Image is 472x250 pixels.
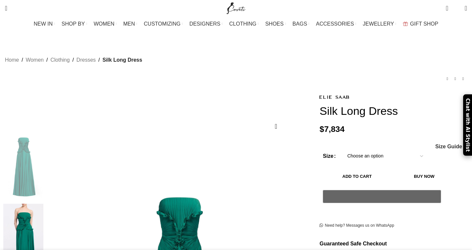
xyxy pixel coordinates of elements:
a: Size Guide [435,144,462,149]
button: Add to cart [323,170,391,183]
div: My Wishlist [453,2,460,15]
span: JEWELLERY [363,21,394,27]
span: 0 [455,7,460,11]
span: SHOP BY [61,21,85,27]
a: ACCESSORIES [316,17,356,31]
a: Need help? Messages us on WhatsApp [319,223,394,228]
div: Main navigation [2,17,470,31]
a: SHOP BY [61,17,87,31]
h1: Silk Long Dress [319,104,467,118]
a: Site logo [225,5,247,10]
img: Elie Saab Silk Long Dress in Green featuring Ruffle Details – Luxury Designer Fashion at Coveti. [3,134,43,200]
a: DESIGNERS [189,17,223,31]
a: GIFT SHOP [403,17,438,31]
a: Search [2,2,11,15]
a: SHOES [265,17,286,31]
a: BAGS [293,17,309,31]
img: GiftBag [403,22,408,26]
span: DESIGNERS [189,21,220,27]
span: WOMEN [94,21,114,27]
button: Buy now [394,170,454,183]
a: Women [26,56,44,64]
span: CUSTOMIZING [144,21,181,27]
a: CUSTOMIZING [144,17,183,31]
a: NEW IN [34,17,55,31]
button: Pay with GPay [323,190,441,203]
span: SHOES [265,21,284,27]
span: NEW IN [34,21,53,27]
span: CLOTHING [229,21,256,27]
span: ACCESSORIES [316,21,354,27]
a: Previous product [443,75,451,83]
a: JEWELLERY [363,17,396,31]
strong: Guaranteed Safe Checkout [319,241,387,246]
bdi: 7,834 [319,125,344,134]
label: Size [323,152,336,160]
a: Dresses [77,56,96,64]
span: MEN [123,21,135,27]
nav: Breadcrumb [5,56,142,64]
a: Home [5,56,19,64]
a: CLOTHING [229,17,259,31]
a: WOMEN [94,17,117,31]
span: GIFT SHOP [410,21,438,27]
img: Elie Saab [319,95,349,99]
span: BAGS [293,21,307,27]
a: Clothing [50,56,70,64]
a: 0 [442,2,451,15]
span: Silk Long Dress [103,56,142,64]
a: MEN [123,17,137,31]
a: Next product [459,75,467,83]
span: $ [319,125,324,134]
span: 0 [446,3,451,8]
